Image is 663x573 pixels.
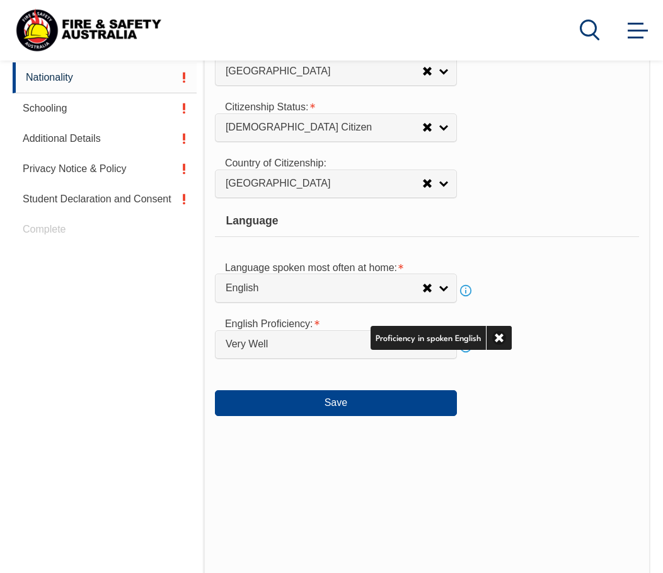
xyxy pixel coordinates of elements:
[225,318,313,329] span: English Proficiency:
[215,390,457,415] button: Save
[215,93,417,119] div: Citizenship Status is required.
[225,101,309,112] span: Citizenship Status:
[457,282,475,299] a: Info
[215,254,417,279] div: Language spoken most often at home is required.
[226,121,422,134] span: [DEMOGRAPHIC_DATA] Citizen
[225,262,397,273] span: Language spoken most often at home:
[215,310,417,335] div: English Proficiency is required.
[13,93,197,124] a: Schooling
[226,177,422,190] span: [GEOGRAPHIC_DATA]
[457,338,475,356] a: Info
[13,62,197,93] a: Nationality
[215,205,639,237] div: Language
[13,124,197,154] a: Additional Details
[13,184,197,214] a: Student Declaration and Consent
[226,282,422,295] span: English
[13,154,197,184] a: Privacy Notice & Policy
[226,65,422,78] span: [GEOGRAPHIC_DATA]
[225,158,326,168] span: Country of Citizenship:
[486,326,512,350] a: Close
[226,338,422,351] span: Very Well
